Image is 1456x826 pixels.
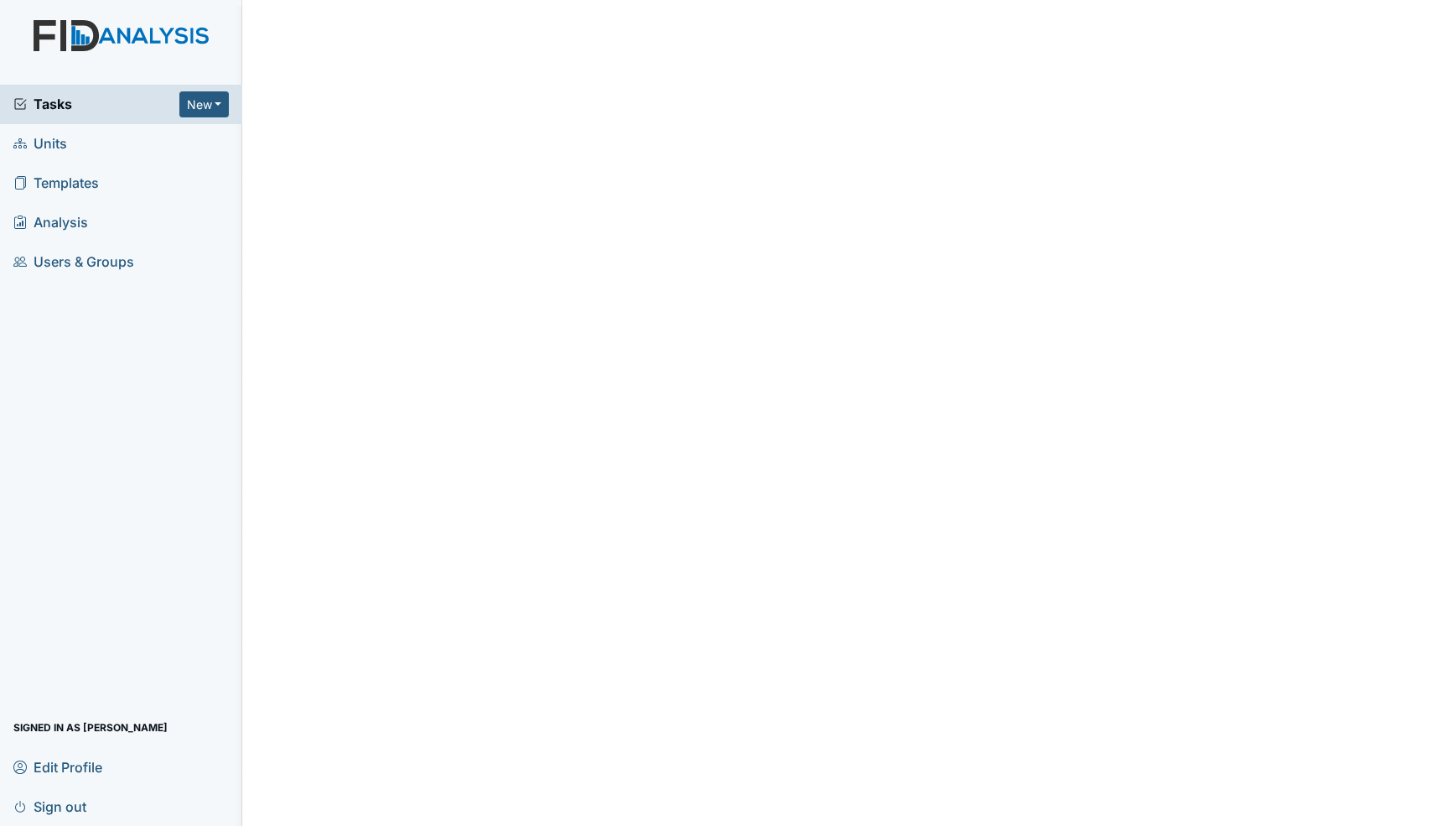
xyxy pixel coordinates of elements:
[13,210,88,236] span: Analysis
[13,249,134,275] span: Users & Groups
[13,94,179,114] a: Tasks
[179,91,230,117] button: New
[13,170,99,196] span: Templates
[13,714,168,740] span: Signed in as [PERSON_NAME]
[13,754,102,780] span: Edit Profile
[13,793,86,819] span: Sign out
[13,131,67,157] span: Units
